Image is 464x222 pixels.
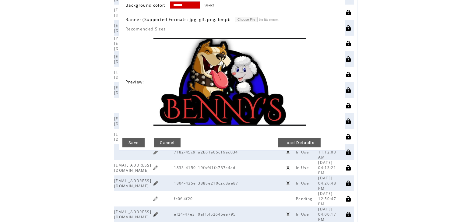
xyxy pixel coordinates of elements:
[198,212,237,217] span: 0affbfb2645ee795
[346,25,351,31] a: Click to disable this license
[318,144,336,160] span: [DATE] 11:12:03 AM
[296,181,311,186] span: In Use
[153,149,159,155] a: Click to edit kiosk
[125,2,166,8] span: Background color:
[296,150,311,155] span: In Use
[286,181,290,185] a: Click to unregister this device from this license
[198,150,239,155] span: a2b61e05c19ac034
[346,103,351,108] a: Click to disable this license
[346,181,351,186] a: Click to disable this license
[153,180,159,186] a: Click to edit kiosk
[318,191,336,206] span: [DATE] 12:50:47 PM
[174,196,194,201] span: fc0f-4f20
[278,138,321,147] a: Load Defaults
[346,72,351,77] a: Click to disable this license
[286,150,290,154] a: Click to unregister this device from this license
[114,163,151,173] span: [EMAIL_ADDRESS][DOMAIN_NAME]
[114,54,151,64] span: [EMAIL_ADDRESS][DOMAIN_NAME]
[205,3,214,7] label: Select
[198,165,237,170] span: 19fbf41fa737c4ad
[174,181,197,186] span: 1804-435e
[286,166,290,170] a: Click to unregister this device from this license
[346,165,351,171] a: Click to disable this license
[318,175,336,191] span: [DATE] 04:26:48 PM
[346,56,351,62] a: Click to disable this license
[296,165,311,170] span: In Use
[296,196,314,201] span: Pending
[296,212,311,217] span: In Use
[318,160,336,175] span: [DATE] 04:13:21 PM
[174,165,197,170] span: 1833-4150
[346,41,351,46] a: Click to disable this license
[125,26,166,32] label: Recomended Sizes
[114,178,151,189] span: [EMAIL_ADDRESS][DOMAIN_NAME]
[114,69,151,80] span: [EMAIL_ADDRESS][DOMAIN_NAME]
[174,212,196,217] span: ef24-47e3
[125,17,231,22] span: Banner (Supported Formats: jpg, gif, png, bmp):
[114,36,151,51] span: [PERSON_NAME][EMAIL_ADDRESS][DOMAIN_NAME]
[346,118,351,124] a: Click to disable this license
[114,132,151,142] span: [EMAIL_ADDRESS][DOMAIN_NAME]
[346,10,351,15] a: Click to disable this license
[114,7,151,18] span: [EMAIL_ADDRESS][DOMAIN_NAME]
[346,134,351,139] a: Click to disable this license
[153,165,159,171] a: Click to edit kiosk
[346,212,351,217] a: Click to disable this license
[114,23,151,33] span: [EMAIL_ADDRESS][DOMAIN_NAME]
[286,212,290,216] a: Click to unregister this device from this license
[125,79,144,85] span: Preview:
[198,181,240,186] span: 3888e210c2d8ae87
[346,150,351,155] a: Click to disable this license
[174,150,197,155] span: 7182-45c9
[114,116,151,126] span: [EMAIL_ADDRESS][DOMAIN_NAME]
[114,209,151,220] span: [EMAIL_ADDRESS][DOMAIN_NAME]
[346,196,351,202] a: Click to disable this license
[153,196,159,202] a: Click to edit kiosk
[153,211,159,217] a: Click to edit kiosk
[346,87,351,93] a: Click to disable this license
[154,138,181,147] a: Cancel
[114,85,151,95] span: [EMAIL_ADDRESS][DOMAIN_NAME]
[122,138,145,147] a: Save
[318,206,336,222] span: [DATE] 04:00:17 PM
